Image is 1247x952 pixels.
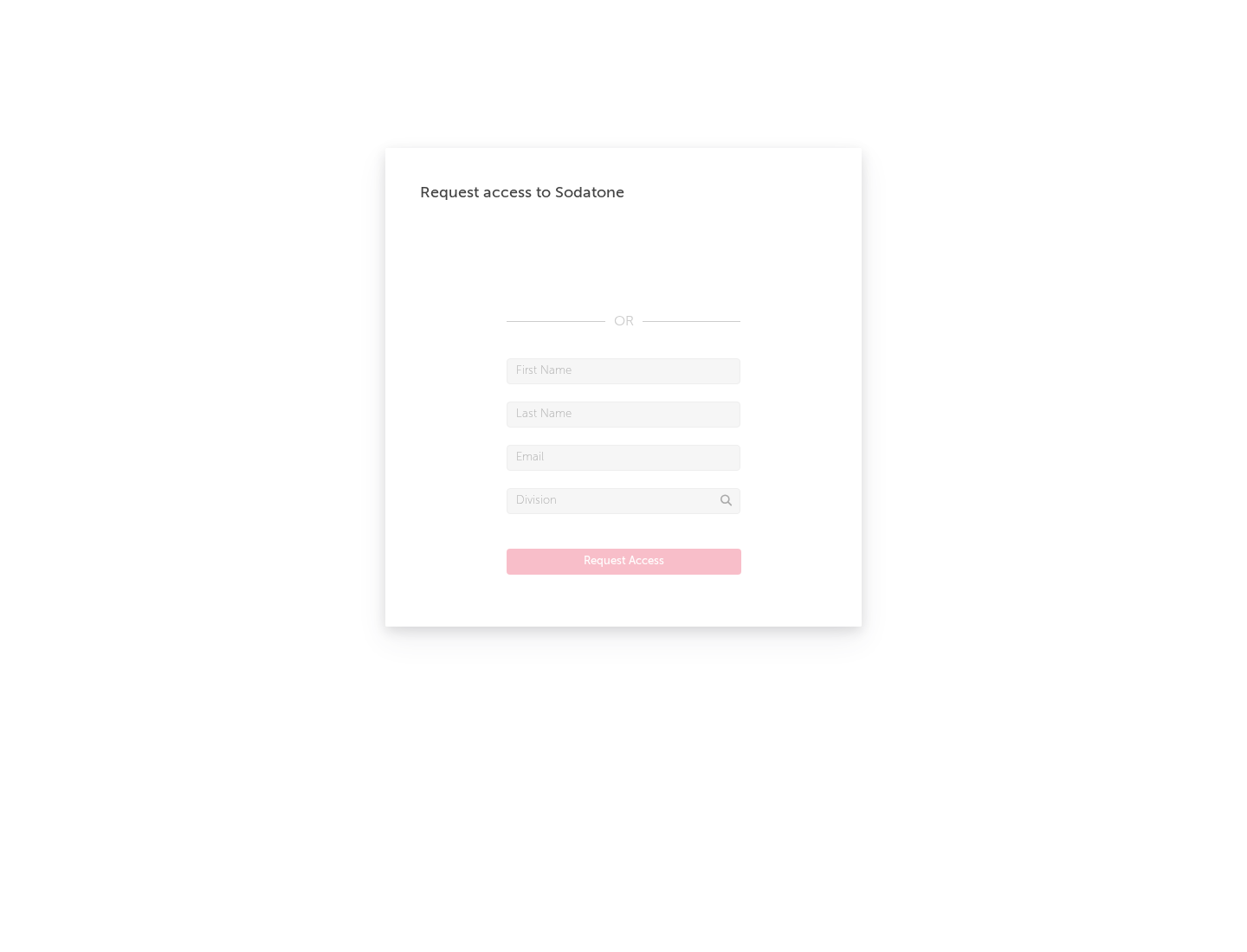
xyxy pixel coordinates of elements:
input: Division [507,488,740,514]
input: Email [507,445,740,471]
div: OR [507,312,740,332]
button: Request Access [507,549,741,575]
div: Request access to Sodatone [420,183,827,203]
input: Last Name [507,402,740,428]
input: First Name [507,358,740,384]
